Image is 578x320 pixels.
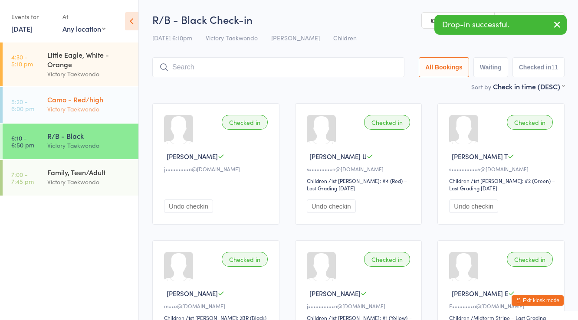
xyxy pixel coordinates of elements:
div: Events for [11,10,54,24]
a: [DATE] [11,24,33,33]
h2: R/B - Black Check-in [152,12,565,26]
span: [PERSON_NAME] [167,289,218,298]
button: Waiting [473,57,508,77]
time: 7:00 - 7:45 pm [11,171,34,185]
div: Victory Taekwondo [47,104,131,114]
div: j•••••••••a@[DOMAIN_NAME] [164,165,270,173]
div: Victory Taekwondo [47,69,131,79]
a: 7:00 -7:45 pmFamily, Teen/AdultVictory Taekwondo [3,160,138,196]
div: Any location [62,24,105,33]
time: 5:20 - 6:00 pm [11,98,34,112]
span: [PERSON_NAME] U [309,152,367,161]
span: Children [333,33,357,42]
div: Checked in [507,115,553,130]
button: Exit kiosk mode [512,295,564,306]
div: Checked in [222,252,268,267]
div: Victory Taekwondo [47,140,131,150]
a: 4:30 -5:10 pmLittle Eagle, White - OrangeVictory Taekwondo [3,42,138,86]
span: [PERSON_NAME] T [452,152,508,161]
input: Search [152,57,404,77]
div: At [62,10,105,24]
button: Undo checkin [307,199,356,213]
span: [PERSON_NAME] [271,33,320,42]
time: 4:30 - 5:10 pm [11,53,33,67]
span: [DATE] 6:10pm [152,33,192,42]
div: R/B - Black [47,131,131,140]
span: / 1st [PERSON_NAME]: #2 (Green) – Last Grading [DATE] [449,177,555,192]
div: 11 [551,64,558,71]
span: [PERSON_NAME] [167,152,218,161]
div: Victory Taekwondo [47,177,131,187]
button: Checked in11 [512,57,565,77]
div: Checked in [222,115,268,130]
div: Checked in [364,252,410,267]
div: Drop-in successful. [434,15,567,35]
div: Checked in [507,252,553,267]
button: Undo checkin [449,199,498,213]
span: / 1st [PERSON_NAME]: #4 (Red) – Last Grading [DATE] [307,177,407,192]
div: Children [449,177,470,184]
time: 6:10 - 6:50 pm [11,134,34,148]
div: Family, Teen/Adult [47,167,131,177]
label: Sort by [471,82,491,91]
span: [PERSON_NAME] [309,289,361,298]
div: Check in time (DESC) [493,82,565,91]
div: E••••••••a@[DOMAIN_NAME] [449,302,555,310]
div: Children [307,177,327,184]
div: s•••••••••o@[DOMAIN_NAME] [307,165,413,173]
a: 5:20 -6:00 pmCamo - Red/highVictory Taekwondo [3,87,138,123]
span: Victory Taekwondo [206,33,258,42]
div: j••••••••••n@[DOMAIN_NAME] [307,302,413,310]
span: [PERSON_NAME] E [452,289,508,298]
div: Camo - Red/high [47,95,131,104]
a: 6:10 -6:50 pmR/B - BlackVictory Taekwondo [3,124,138,159]
button: Undo checkin [164,199,213,213]
button: All Bookings [419,57,469,77]
div: m••e@[DOMAIN_NAME] [164,302,270,310]
div: Little Eagle, White - Orange [47,50,131,69]
div: s••••••••••5@[DOMAIN_NAME] [449,165,555,173]
div: Checked in [364,115,410,130]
